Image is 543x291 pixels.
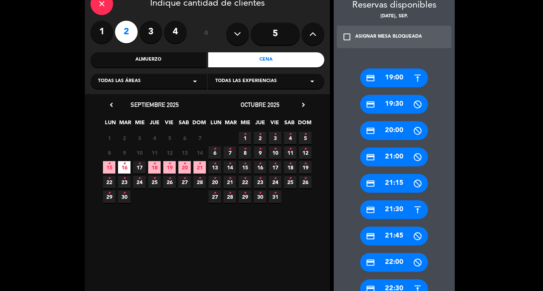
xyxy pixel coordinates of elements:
span: 14 [224,161,236,174]
div: 20:00 [360,121,428,140]
i: • [168,172,171,184]
i: • [289,128,291,140]
span: 27 [178,176,191,188]
i: • [244,158,246,170]
span: 19 [163,161,176,174]
div: ASIGNAR MESA BLOQUEADA [355,33,422,41]
label: 3 [140,21,162,43]
span: 21 [193,161,206,174]
i: • [289,158,291,170]
span: Todas las áreas [98,78,141,85]
i: • [304,158,307,170]
i: credit_card [366,100,375,109]
span: 26 [163,176,176,188]
i: credit_card [366,126,375,136]
span: 19 [299,161,311,174]
i: • [244,128,246,140]
i: • [213,187,216,199]
i: • [168,158,171,170]
span: 30 [254,190,266,203]
i: • [229,187,231,199]
span: 29 [239,190,251,203]
span: 5 [163,132,176,144]
i: credit_card [366,152,375,162]
span: 7 [224,146,236,159]
span: 27 [209,190,221,203]
span: 2 [254,132,266,144]
span: 31 [269,190,281,203]
span: 24 [269,176,281,188]
span: 3 [133,132,146,144]
span: JUE [148,118,161,131]
label: 2 [115,21,138,43]
i: • [289,143,291,155]
span: 2 [118,132,130,144]
div: 21:45 [360,227,428,245]
span: 6 [178,132,191,144]
div: 21:15 [360,174,428,193]
i: • [274,158,276,170]
div: Almuerzo [90,52,207,67]
span: SAB [178,118,190,131]
i: • [304,143,307,155]
div: 19:00 [360,69,428,87]
i: credit_card [366,232,375,241]
span: 4 [148,132,161,144]
i: • [229,158,231,170]
span: LUN [210,118,222,131]
i: credit_card [366,258,375,267]
span: 13 [209,161,221,174]
div: 22:00 [360,253,428,272]
i: • [289,172,291,184]
i: • [153,158,156,170]
i: • [138,172,141,184]
i: • [229,143,231,155]
i: arrow_drop_down [308,77,317,86]
i: • [259,143,261,155]
span: MIE [133,118,146,131]
span: 11 [148,146,161,159]
i: • [259,172,261,184]
span: 29 [103,190,115,203]
span: 14 [193,146,206,159]
span: 6 [209,146,221,159]
span: SAB [283,118,296,131]
i: • [259,158,261,170]
span: 23 [254,176,266,188]
i: credit_card [366,179,375,188]
span: 25 [284,176,296,188]
div: 19:30 [360,95,428,114]
i: • [229,172,231,184]
i: • [274,128,276,140]
span: 25 [148,176,161,188]
span: 8 [103,146,115,159]
span: septiembre 2025 [130,101,179,108]
span: 12 [299,146,311,159]
i: • [274,187,276,199]
i: arrow_drop_down [190,77,199,86]
i: • [123,172,126,184]
span: 13 [178,146,191,159]
i: • [108,158,110,170]
span: 28 [193,176,206,188]
span: 11 [284,146,296,159]
span: LUN [104,118,117,131]
i: • [274,143,276,155]
i: • [259,187,261,199]
i: • [183,172,186,184]
i: • [108,172,110,184]
span: 23 [118,176,130,188]
span: 17 [133,161,146,174]
span: 18 [284,161,296,174]
span: 7 [193,132,206,144]
span: 16 [254,161,266,174]
i: • [198,158,201,170]
div: 21:00 [360,148,428,166]
span: 22 [239,176,251,188]
i: credit_card [366,73,375,83]
i: • [213,158,216,170]
span: 20 [209,176,221,188]
span: DOM [192,118,205,131]
span: 1 [103,132,115,144]
i: • [198,172,201,184]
